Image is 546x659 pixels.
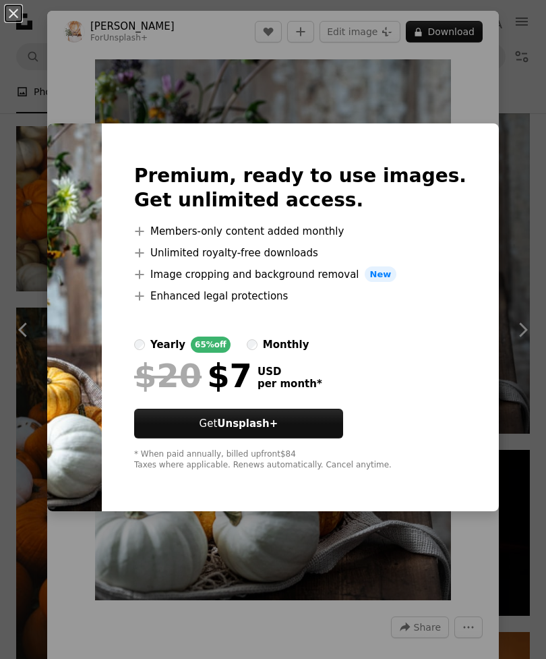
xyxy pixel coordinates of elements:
h2: Premium, ready to use images. Get unlimited access. [134,164,466,212]
input: yearly65%off [134,339,145,350]
span: USD [257,366,322,378]
div: * When paid annually, billed upfront $84 Taxes where applicable. Renews automatically. Cancel any... [134,449,466,471]
button: GetUnsplash+ [134,409,343,438]
span: $20 [134,358,202,393]
li: Image cropping and background removal [134,266,466,283]
li: Unlimited royalty-free downloads [134,245,466,261]
li: Enhanced legal protections [134,288,466,304]
div: yearly [150,337,185,353]
div: $7 [134,358,252,393]
span: New [365,266,397,283]
input: monthly [247,339,257,350]
img: premium_photo-1665392922415-1675c11079ac [47,123,102,512]
strong: Unsplash+ [217,418,278,430]
li: Members-only content added monthly [134,223,466,239]
div: monthly [263,337,309,353]
div: 65% off [191,337,231,353]
span: per month * [257,378,322,390]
